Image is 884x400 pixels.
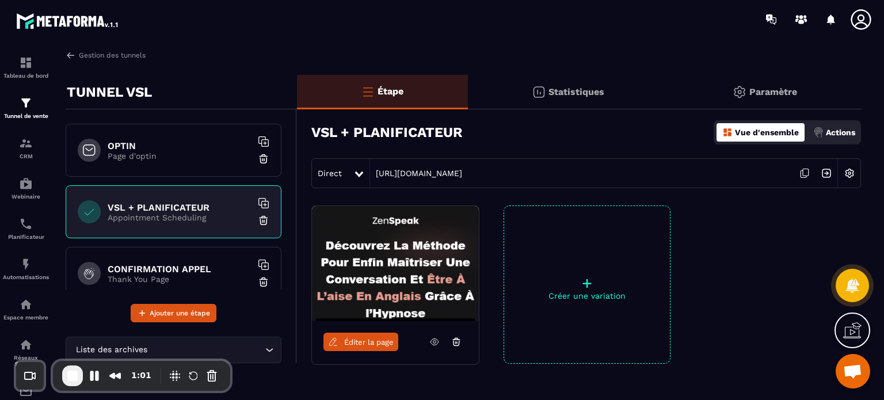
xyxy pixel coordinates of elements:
[816,162,837,184] img: arrow-next.bcc2205e.svg
[3,329,49,376] a: social-networksocial-networkRéseaux Sociaux
[826,128,855,137] p: Actions
[370,169,462,178] a: [URL][DOMAIN_NAME]
[839,162,860,184] img: setting-w.858f3a88.svg
[3,168,49,208] a: automationsautomationsWebinaire
[73,344,150,356] span: Liste des archives
[19,338,33,352] img: social-network
[3,153,49,159] p: CRM
[813,127,824,138] img: actions.d6e523a2.png
[108,275,252,284] p: Thank You Page
[19,384,33,398] img: email
[19,177,33,191] img: automations
[3,289,49,329] a: automationsautomationsEspace membre
[733,85,746,99] img: setting-gr.5f69749f.svg
[19,56,33,70] img: formation
[312,206,479,321] img: image
[108,151,252,161] p: Page d'optin
[3,128,49,168] a: formationformationCRM
[19,217,33,231] img: scheduler
[311,124,463,140] h3: VSL + PLANIFICATEUR
[548,86,604,97] p: Statistiques
[16,10,120,31] img: logo
[108,264,252,275] h6: CONFIRMATION APPEL
[258,276,269,288] img: trash
[150,307,210,319] span: Ajouter une étape
[3,314,49,321] p: Espace membre
[3,274,49,280] p: Automatisations
[3,113,49,119] p: Tunnel de vente
[150,344,262,356] input: Search for option
[19,136,33,150] img: formation
[108,202,252,213] h6: VSL + PLANIFICATEUR
[722,127,733,138] img: dashboard-orange.40269519.svg
[3,249,49,289] a: automationsautomationsAutomatisations
[3,47,49,87] a: formationformationTableau de bord
[3,73,49,79] p: Tableau de bord
[108,213,252,222] p: Appointment Scheduling
[108,140,252,151] h6: OPTIN
[532,85,546,99] img: stats.20deebd0.svg
[318,169,342,178] span: Direct
[344,338,394,346] span: Éditer la page
[3,234,49,240] p: Planificateur
[66,337,281,363] div: Search for option
[504,275,670,291] p: +
[19,298,33,311] img: automations
[361,85,375,98] img: bars-o.4a397970.svg
[3,193,49,200] p: Webinaire
[3,208,49,249] a: schedulerschedulerPlanificateur
[836,354,870,388] a: Ouvrir le chat
[66,50,76,60] img: arrow
[66,50,146,60] a: Gestion des tunnels
[131,304,216,322] button: Ajouter une étape
[19,96,33,110] img: formation
[19,257,33,271] img: automations
[735,128,799,137] p: Vue d'ensemble
[378,86,403,97] p: Étape
[749,86,797,97] p: Paramètre
[3,355,49,367] p: Réseaux Sociaux
[67,81,152,104] p: TUNNEL VSL
[504,291,670,300] p: Créer une variation
[323,333,398,351] a: Éditer la page
[258,153,269,165] img: trash
[3,87,49,128] a: formationformationTunnel de vente
[258,215,269,226] img: trash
